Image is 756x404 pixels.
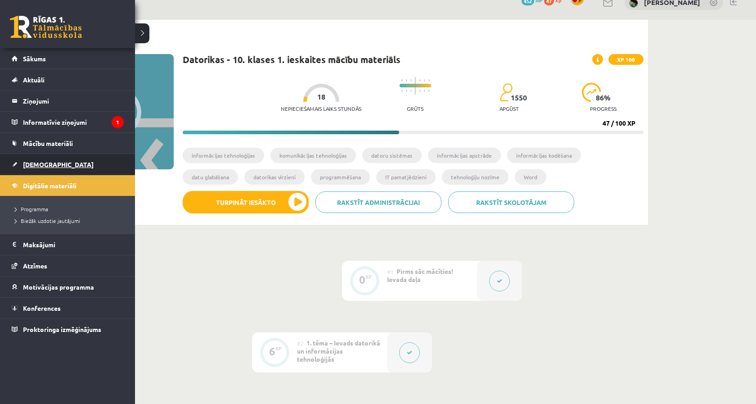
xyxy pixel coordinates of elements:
li: komunikācijas tehnoloģijas [270,148,356,163]
li: datorikas virzieni [244,169,305,185]
a: Sākums [12,48,124,69]
a: Digitālie materiāli [12,175,124,196]
li: datoru sistēmas [362,148,422,163]
li: IT pamatjēdzieni [376,169,436,185]
img: icon-short-line-57e1e144782c952c97e751825c79c345078a6d821885a25fce030b3d8c18986b.svg [419,90,420,92]
li: tehnoloģiju nozīme [442,169,508,185]
a: Rakstīt administrācijai [315,191,441,213]
li: informācijas kodēšana [507,148,581,163]
span: Digitālie materiāli [23,182,76,190]
i: 1 [112,116,124,128]
span: 18 [317,93,325,101]
span: Biežāk uzdotie jautājumi [11,217,80,224]
a: Aktuāli [12,69,124,90]
button: Turpināt iesākto [183,191,309,213]
legend: Informatīvie ziņojumi [23,112,124,132]
li: programmēšana [311,169,370,185]
a: Motivācijas programma [12,277,124,297]
span: Konferences [23,304,61,312]
div: 6 [269,347,275,355]
p: apgūst [499,105,519,112]
img: icon-short-line-57e1e144782c952c97e751825c79c345078a6d821885a25fce030b3d8c18986b.svg [424,79,425,82]
div: XP [275,346,282,351]
p: Nepieciešamais laiks stundās [281,105,361,112]
a: Maksājumi [12,234,124,255]
a: Mācību materiāli [12,133,124,154]
img: icon-short-line-57e1e144782c952c97e751825c79c345078a6d821885a25fce030b3d8c18986b.svg [410,90,411,92]
img: icon-short-line-57e1e144782c952c97e751825c79c345078a6d821885a25fce030b3d8c18986b.svg [424,90,425,92]
div: 0 [359,276,365,284]
a: Ziņojumi [12,91,124,111]
span: Programma [11,205,48,213]
li: Word [515,169,546,185]
a: Programma [11,205,126,213]
legend: Ziņojumi [23,91,124,111]
span: [DEMOGRAPHIC_DATA] [23,160,94,168]
img: icon-progress-161ccf0a02000e728c5f80fcf4c31c7af3da0e1684b2b1d7c360e028c24a22f1.svg [582,83,601,102]
li: datu glabāšana [183,169,238,185]
p: progress [590,105,616,112]
img: icon-short-line-57e1e144782c952c97e751825c79c345078a6d821885a25fce030b3d8c18986b.svg [406,79,407,82]
img: icon-short-line-57e1e144782c952c97e751825c79c345078a6d821885a25fce030b3d8c18986b.svg [419,79,420,82]
div: XP [365,274,372,279]
legend: Maksājumi [23,234,124,255]
span: Sākums [23,54,46,63]
a: Informatīvie ziņojumi1 [12,112,124,132]
span: Mācību materiāli [23,139,73,147]
a: Rīgas 1. Tālmācības vidusskola [10,16,82,38]
span: 1550 [511,94,527,102]
span: #1 [387,268,394,275]
span: Pirms sāc mācīties! Ievada daļa [387,267,453,283]
img: students-c634bb4e5e11cddfef0936a35e636f08e4e9abd3cc4e673bd6f9a4125e45ecb1.svg [499,83,513,102]
h1: Datorikas - 10. klases 1. ieskaites mācību materiāls [183,54,400,65]
img: icon-short-line-57e1e144782c952c97e751825c79c345078a6d821885a25fce030b3d8c18986b.svg [410,79,411,82]
p: Grūts [407,105,423,112]
li: informācijas apstrāde [428,148,501,163]
span: Motivācijas programma [23,283,94,291]
a: Biežāk uzdotie jautājumi [11,217,126,225]
a: Rakstīt skolotājam [448,191,574,213]
span: XP 100 [608,54,643,65]
a: Konferences [12,298,124,318]
a: [DEMOGRAPHIC_DATA] [12,154,124,175]
span: Aktuāli [23,76,45,84]
span: Proktoringa izmēģinājums [23,325,101,333]
span: 1. tēma – Ievads datorikā un informācijas tehnoloģijās [297,339,380,363]
a: Atzīmes [12,255,124,276]
img: icon-short-line-57e1e144782c952c97e751825c79c345078a6d821885a25fce030b3d8c18986b.svg [428,79,429,82]
span: Atzīmes [23,262,47,270]
img: icon-short-line-57e1e144782c952c97e751825c79c345078a6d821885a25fce030b3d8c18986b.svg [428,90,429,92]
a: Proktoringa izmēģinājums [12,319,124,340]
span: 86 % [596,94,611,102]
li: informācijas tehnoloģijas [183,148,264,163]
img: icon-long-line-d9ea69661e0d244f92f715978eff75569469978d946b2353a9bb055b3ed8787d.svg [415,77,416,95]
img: icon-short-line-57e1e144782c952c97e751825c79c345078a6d821885a25fce030b3d8c18986b.svg [406,90,407,92]
span: #2 [297,340,304,347]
